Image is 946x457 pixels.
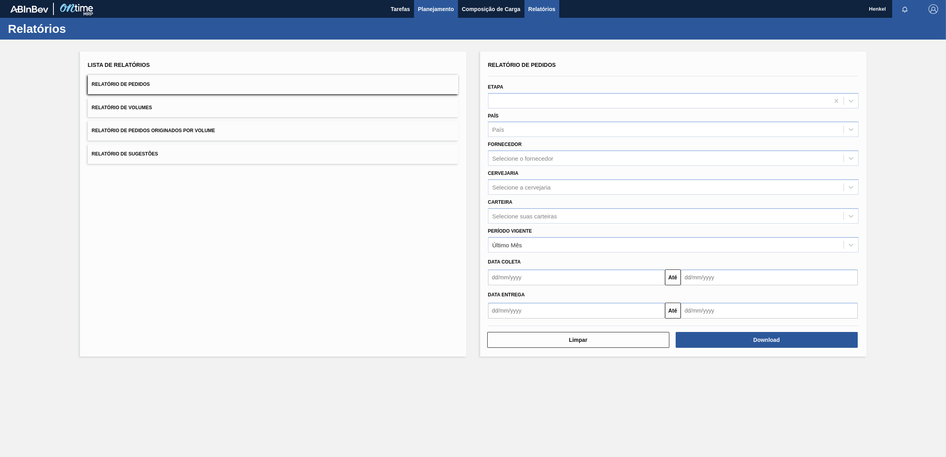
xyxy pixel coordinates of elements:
span: Relatório de Pedidos [488,62,556,68]
label: Carteira [488,199,513,205]
label: País [488,113,499,119]
button: Notificações [892,4,918,15]
span: Relatório de Volumes [92,105,152,110]
div: País [492,126,504,133]
label: Cervejaria [488,171,519,176]
button: Relatório de Pedidos Originados por Volume [88,121,458,140]
span: Tarefas [391,4,410,14]
div: Selecione suas carteiras [492,212,557,219]
div: Selecione o fornecedor [492,155,553,162]
img: Logout [929,4,938,14]
span: Lista de Relatórios [88,62,150,68]
span: Relatório de Pedidos Originados por Volume [92,128,215,133]
span: Relatório de Pedidos [92,82,150,87]
h1: Relatórios [8,24,148,33]
button: Até [665,269,681,285]
button: Relatório de Volumes [88,98,458,118]
input: dd/mm/yyyy [681,303,858,319]
span: Relatório de Sugestões [92,151,158,157]
span: Data coleta [488,259,521,265]
span: Composição de Carga [462,4,520,14]
div: Último Mês [492,241,522,248]
span: Planejamento [418,4,454,14]
label: Fornecedor [488,142,522,147]
input: dd/mm/yyyy [488,303,665,319]
span: Data entrega [488,292,525,298]
input: dd/mm/yyyy [681,269,858,285]
label: Etapa [488,84,503,90]
button: Download [676,332,858,348]
button: Limpar [487,332,669,348]
button: Até [665,303,681,319]
button: Relatório de Pedidos [88,75,458,94]
button: Relatório de Sugestões [88,144,458,164]
img: TNhmsLtSVTkK8tSr43FrP2fwEKptu5GPRR3wAAAABJRU5ErkJggg== [10,6,48,13]
div: Selecione a cervejaria [492,184,551,190]
input: dd/mm/yyyy [488,269,665,285]
label: Período Vigente [488,228,532,234]
span: Relatórios [528,4,555,14]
